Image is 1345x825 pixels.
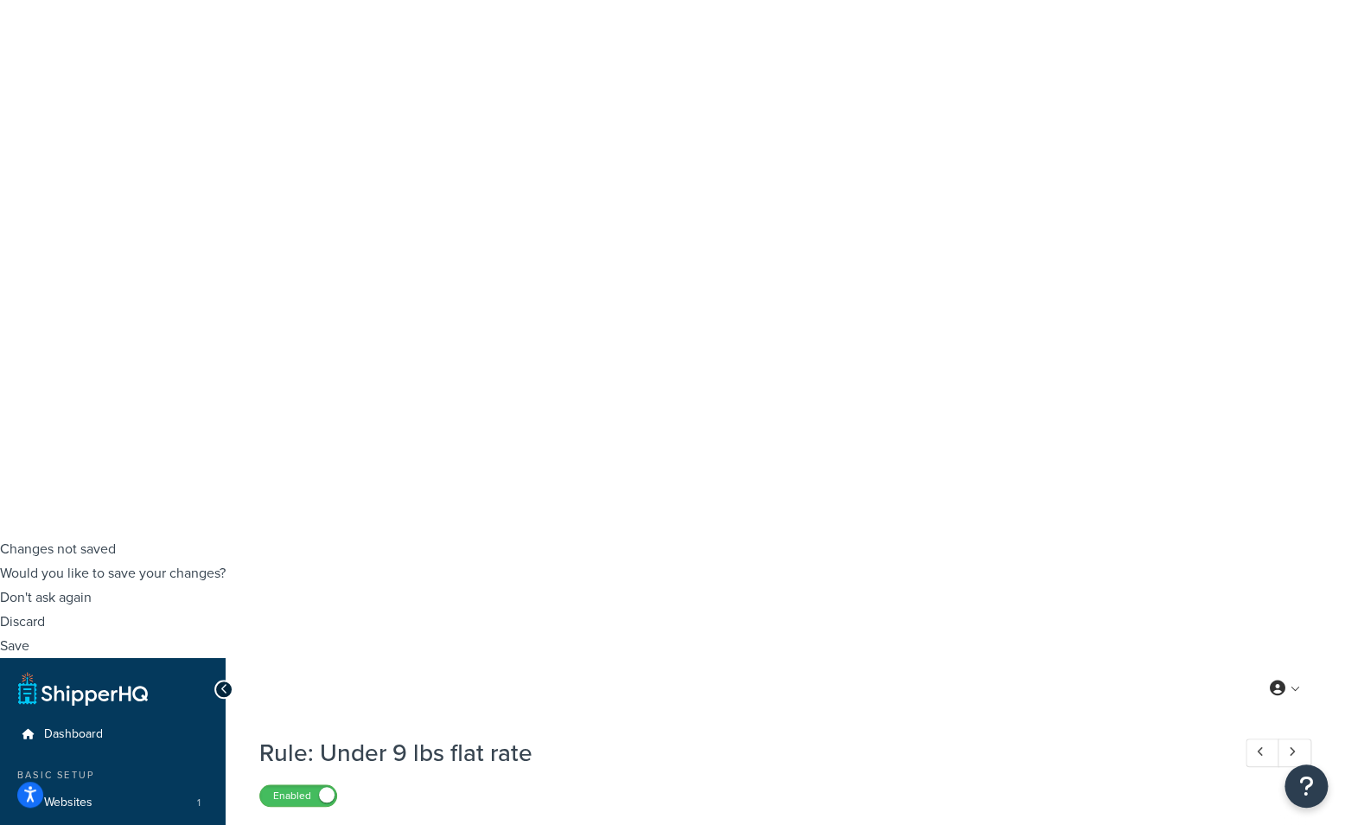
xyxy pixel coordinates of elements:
a: Dashboard [13,719,212,751]
a: Websites1 [13,787,212,819]
span: Dashboard [44,727,103,742]
span: 1 [197,796,201,810]
h1: Rule: Under 9 lbs flat rate [259,736,1214,770]
li: Websites [13,787,212,819]
div: Basic Setup [13,768,212,783]
span: Websites [44,796,92,810]
button: Open Resource Center [1284,764,1328,808]
a: Previous Record [1246,739,1279,767]
a: Next Record [1278,739,1311,767]
label: Enabled [260,785,336,806]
